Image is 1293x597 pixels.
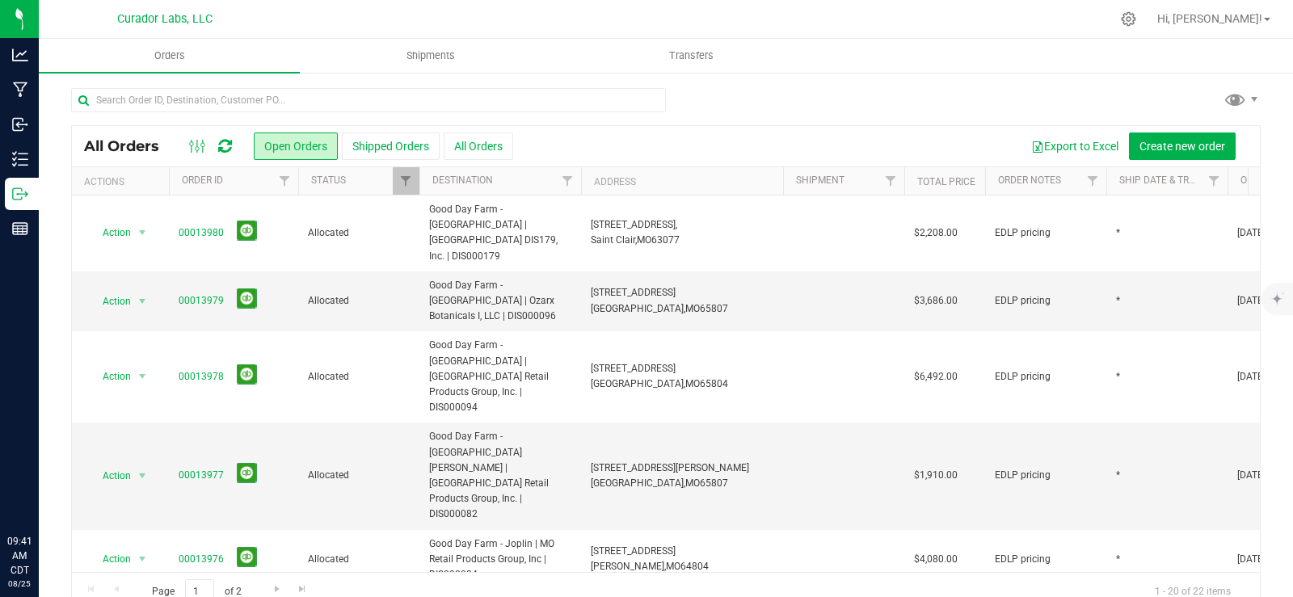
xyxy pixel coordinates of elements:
span: Action [88,365,132,388]
span: select [133,465,153,487]
div: Manage settings [1118,11,1139,27]
span: $3,686.00 [914,293,958,309]
a: Order Notes [998,174,1061,186]
button: Open Orders [254,132,338,160]
span: EDLP pricing [995,552,1051,567]
span: $1,910.00 [914,468,958,483]
p: 09:41 AM CDT [7,534,32,578]
span: Good Day Farm - [GEOGRAPHIC_DATA] | [GEOGRAPHIC_DATA] Retail Products Group, Inc. | DIS000094 [429,338,571,415]
span: EDLP pricing [995,369,1051,385]
span: $4,080.00 [914,552,958,567]
a: Orders [39,39,300,73]
iframe: Resource center [16,468,65,516]
a: Destination [432,174,493,186]
span: MO [685,477,700,489]
span: 65807 [700,477,728,489]
span: MO [637,234,651,246]
a: Total Price [917,176,975,187]
span: MO [685,303,700,314]
button: Shipped Orders [342,132,440,160]
span: select [133,290,153,313]
span: EDLP pricing [995,225,1051,241]
p: 08/25 [7,578,32,590]
span: Action [88,465,132,487]
span: [PERSON_NAME], [591,561,666,572]
a: 00013976 [179,552,224,567]
a: Shipment [796,174,844,186]
a: Filter [1201,167,1228,195]
iframe: Resource center unread badge [48,465,67,485]
a: Filter [554,167,581,195]
span: Good Day Farm - [GEOGRAPHIC_DATA] [PERSON_NAME] | [GEOGRAPHIC_DATA] Retail Products Group, Inc. |... [429,429,571,522]
th: Address [581,167,783,195]
a: Filter [1080,167,1106,195]
span: Saint Clair, [591,234,637,246]
span: [STREET_ADDRESS] [591,545,676,557]
span: [STREET_ADDRESS] [591,363,676,374]
inline-svg: Reports [12,221,28,237]
button: Create new order [1129,132,1236,160]
span: MO [666,561,680,572]
span: Allocated [308,293,410,309]
span: select [133,548,153,570]
span: [STREET_ADDRESS], [591,219,677,230]
a: Order ID [182,174,223,186]
a: 00013980 [179,225,224,241]
span: Curador Labs, LLC [117,12,213,26]
a: Transfers [561,39,822,73]
span: EDLP pricing [995,468,1051,483]
a: Status [311,174,346,186]
span: select [133,365,153,388]
inline-svg: Outbound [12,186,28,202]
a: 00013977 [179,468,224,483]
span: Good Day Farm - [GEOGRAPHIC_DATA] | [GEOGRAPHIC_DATA] DIS179, Inc. | DIS000179 [429,202,571,264]
inline-svg: Inbound [12,116,28,132]
span: [STREET_ADDRESS] [591,287,676,298]
span: Good Day Farm - [GEOGRAPHIC_DATA] | Ozarx Botanicals I, LLC | DIS000096 [429,278,571,325]
span: select [133,221,153,244]
span: Create new order [1139,140,1225,153]
span: [GEOGRAPHIC_DATA], [591,378,685,389]
a: 00013978 [179,369,224,385]
span: [GEOGRAPHIC_DATA], [591,303,685,314]
span: All Orders [84,137,175,155]
button: Export to Excel [1021,132,1129,160]
span: Action [88,548,132,570]
div: Actions [84,176,162,187]
span: Allocated [308,225,410,241]
span: Good Day Farm - Joplin | MO Retail Products Group, Inc | DIS000084 [429,536,571,583]
span: 64804 [680,561,709,572]
span: 65804 [700,378,728,389]
span: Action [88,221,132,244]
a: Shipments [300,39,561,73]
span: $2,208.00 [914,225,958,241]
span: [STREET_ADDRESS][PERSON_NAME] [591,462,749,473]
span: EDLP pricing [995,293,1051,309]
span: Hi, [PERSON_NAME]! [1157,12,1262,25]
inline-svg: Analytics [12,47,28,63]
span: Orders [133,48,207,63]
a: Filter [393,167,419,195]
a: 00013979 [179,293,224,309]
span: 65807 [700,303,728,314]
span: Shipments [385,48,477,63]
span: 63077 [651,234,680,246]
input: Search Order ID, Destination, Customer PO... [71,88,666,112]
span: MO [685,378,700,389]
span: Action [88,290,132,313]
span: $6,492.00 [914,369,958,385]
a: Filter [878,167,904,195]
inline-svg: Manufacturing [12,82,28,98]
a: Ship Date & Transporter [1119,174,1244,186]
span: Transfers [647,48,735,63]
span: Allocated [308,369,410,385]
a: Filter [272,167,298,195]
button: All Orders [444,132,513,160]
inline-svg: Inventory [12,151,28,167]
span: Allocated [308,468,410,483]
span: Allocated [308,552,410,567]
span: [GEOGRAPHIC_DATA], [591,477,685,489]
